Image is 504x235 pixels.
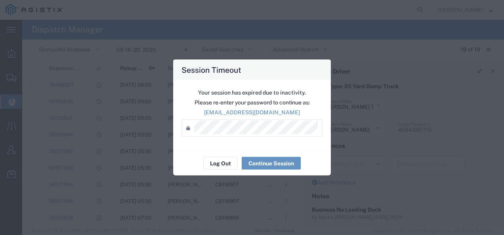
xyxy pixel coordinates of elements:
[181,89,323,97] p: Your session has expired due to inactivity.
[181,64,241,76] h4: Session Timeout
[242,157,301,170] button: Continue Session
[203,157,238,170] button: Log Out
[181,108,323,117] p: [EMAIL_ADDRESS][DOMAIN_NAME]
[181,99,323,107] p: Please re-enter your password to continue as:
